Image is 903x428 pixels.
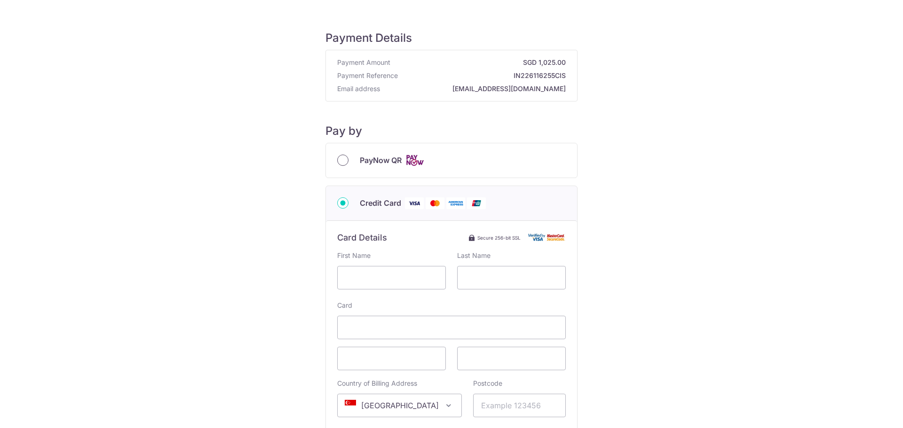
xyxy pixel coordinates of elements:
[337,251,371,260] label: First Name
[405,197,424,209] img: Visa
[360,197,401,209] span: Credit Card
[473,394,566,417] input: Example 123456
[465,353,558,364] iframe: Secure card security code input frame
[384,84,566,93] strong: [EMAIL_ADDRESS][DOMAIN_NAME]
[337,84,380,93] span: Email address
[337,58,390,67] span: Payment Amount
[337,155,566,166] div: PayNow QR Cards logo
[394,58,566,67] strong: SGD 1,025.00
[337,394,462,417] span: Singapore
[405,155,424,166] img: Cards logo
[360,155,402,166] span: PayNow QR
[338,394,461,417] span: Singapore
[337,301,352,310] label: Card
[402,71,566,80] strong: IN226116255CIS
[467,197,486,209] img: Union Pay
[473,379,502,388] label: Postcode
[446,197,465,209] img: American Express
[345,353,438,364] iframe: Secure card expiration date input frame
[337,71,398,80] span: Payment Reference
[345,322,558,333] iframe: Secure card number input frame
[325,124,578,138] h5: Pay by
[457,251,491,260] label: Last Name
[337,379,417,388] label: Country of Billing Address
[477,234,521,241] span: Secure 256-bit SSL
[337,197,566,209] div: Credit Card Visa Mastercard American Express Union Pay
[426,197,444,209] img: Mastercard
[337,232,387,243] h6: Card Details
[528,233,566,241] img: Card secure
[325,31,578,45] h5: Payment Details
